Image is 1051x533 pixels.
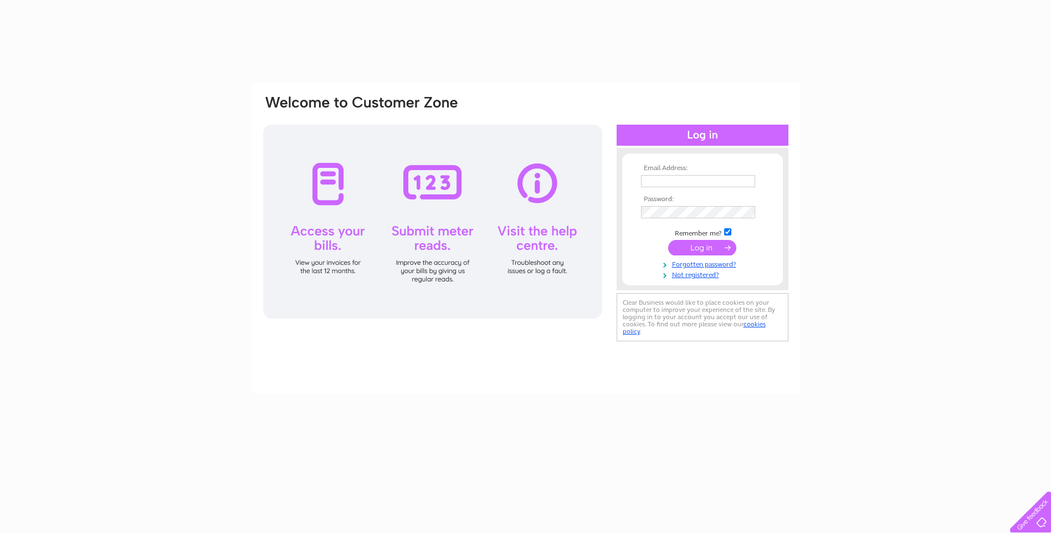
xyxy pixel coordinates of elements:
[638,227,767,238] td: Remember me?
[641,269,767,279] a: Not registered?
[623,320,766,335] a: cookies policy
[617,293,788,341] div: Clear Business would like to place cookies on your computer to improve your experience of the sit...
[668,240,736,255] input: Submit
[641,258,767,269] a: Forgotten password?
[638,165,767,172] th: Email Address:
[638,196,767,203] th: Password:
